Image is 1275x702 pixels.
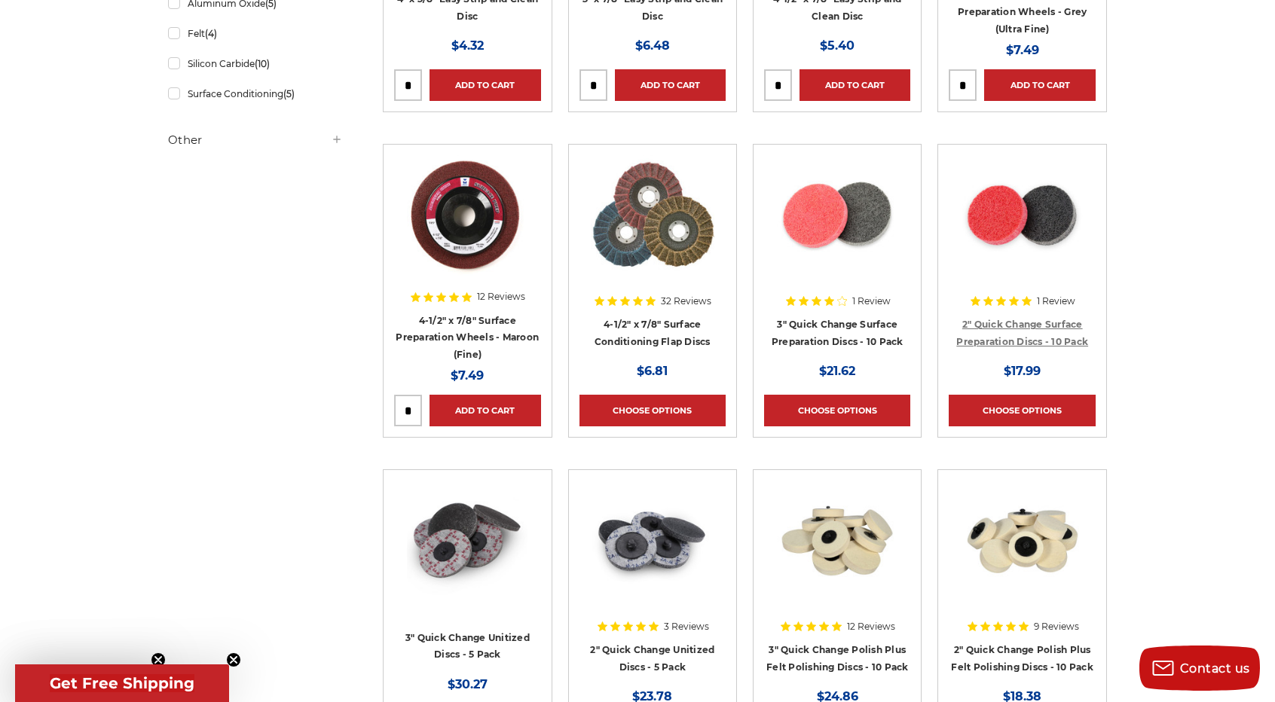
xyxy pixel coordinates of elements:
span: 3 Reviews [664,622,709,631]
a: 3 inch polishing felt roloc discs [764,481,910,627]
span: $30.27 [448,677,488,691]
div: Get Free ShippingClose teaser [15,664,229,702]
span: (10) [255,58,270,69]
a: 3" Quick Change Polish Plus Felt Polishing Discs - 10 Pack [766,644,909,673]
a: 4-1/2" x 7/8" Surface Preparation Wheels - Maroon (Fine) [396,315,539,360]
span: Get Free Shipping [50,674,194,692]
button: Close teaser [151,652,166,667]
h5: Other [168,131,343,149]
span: 1 Review [852,297,891,306]
button: Contact us [1139,646,1260,691]
span: $7.49 [1006,43,1039,57]
a: Choose Options [764,395,910,426]
img: 2" Roloc Polishing Felt Discs [962,481,1083,601]
a: Silicon Carbide [168,50,343,77]
span: $5.40 [820,38,855,53]
a: Add to Cart [430,395,540,426]
span: $4.32 [451,38,484,53]
span: 9 Reviews [1034,622,1079,631]
a: Surface Conditioning [168,81,343,107]
span: $6.48 [635,38,670,53]
a: Add to Cart [800,69,910,101]
button: Close teaser [226,652,241,667]
a: 2" Quick Change Surface Preparation Discs - 10 Pack [956,319,1088,347]
a: Add to Cart [984,69,1095,101]
a: Add to Cart [615,69,726,101]
a: 2" Quick Change Unitized Discs - 5 Pack [579,481,726,627]
span: $17.99 [1004,364,1041,378]
a: 2" Roloc Polishing Felt Discs [949,481,1095,627]
img: Maroon Surface Prep Disc [407,155,527,276]
span: $21.62 [819,364,855,378]
a: 4-1/2" x 7/8" Surface Conditioning Flap Discs [595,319,711,347]
span: 32 Reviews [661,297,711,306]
a: Maroon Surface Prep Disc [394,155,540,301]
a: 2" Quick Change Unitized Discs - 5 Pack [590,644,714,673]
a: Choose Options [579,395,726,426]
img: 2 inch surface preparation discs [962,155,1083,276]
a: Choose Options [949,395,1095,426]
span: 1 Review [1037,297,1075,306]
img: Scotch brite flap discs [591,155,714,276]
span: (5) [283,88,295,99]
span: $6.81 [637,364,668,378]
a: 3" Quick Change Surface Preparation Discs - 10 Pack [772,319,904,347]
img: 3" Quick Change Unitized Discs - 5 Pack [407,481,527,601]
img: 2" Quick Change Unitized Discs - 5 Pack [592,481,713,601]
a: Felt [168,20,343,47]
span: (4) [205,28,217,39]
a: Scotch brite flap discs [579,155,726,301]
img: 3 inch polishing felt roloc discs [777,481,897,601]
span: 12 Reviews [847,622,895,631]
span: $7.49 [451,368,484,383]
a: 2" Quick Change Polish Plus Felt Polishing Discs - 10 Pack [951,644,1093,673]
a: 2 inch surface preparation discs [949,155,1095,301]
span: Contact us [1180,661,1250,676]
a: 3" Quick Change Unitized Discs - 5 Pack [405,632,530,661]
a: 3 inch surface preparation discs [764,155,910,301]
a: Add to Cart [430,69,540,101]
a: 3" Quick Change Unitized Discs - 5 Pack [394,481,540,627]
img: 3 inch surface preparation discs [777,155,897,276]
